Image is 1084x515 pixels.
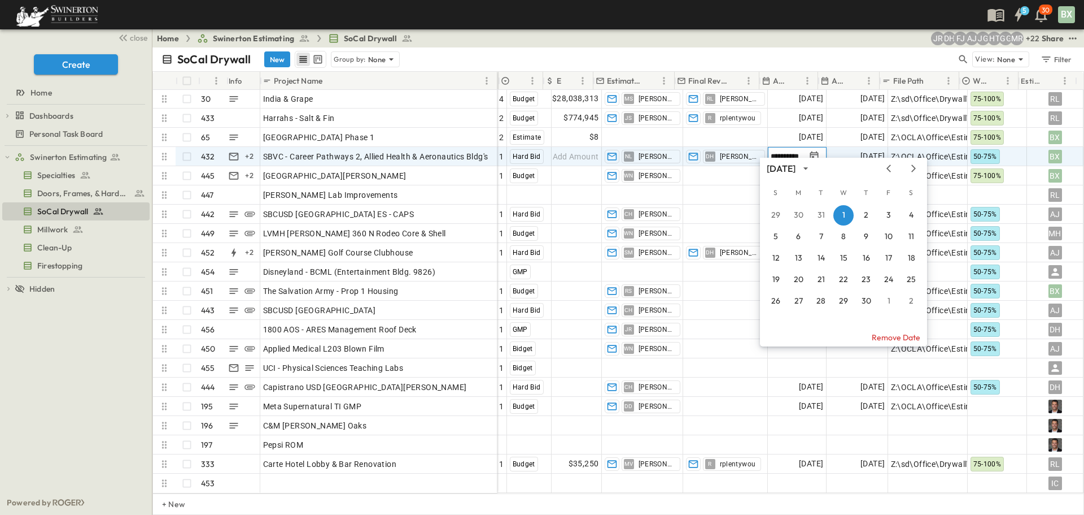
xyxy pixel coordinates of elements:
[862,74,876,88] button: Menu
[856,291,876,311] button: 30
[1048,169,1062,183] div: BX
[263,362,404,374] span: UCI - Physical Sciences Teaching Labs
[973,249,997,257] span: 50-75%
[1022,6,1026,15] h6: 5
[850,75,862,87] button: Sort
[201,132,210,143] p: 65
[201,343,216,354] p: 450
[263,382,467,393] span: Capistrano USD [GEOGRAPHIC_DATA][PERSON_NAME]
[1026,33,1037,44] p: + 22
[720,152,760,161] span: [PERSON_NAME]
[263,324,417,335] span: 1800 AOS - ARES Management Roof Deck
[856,205,876,226] button: 2
[973,133,1002,141] span: 75-100%
[513,403,535,410] span: Budget
[213,33,294,44] span: Swinerton Estimating
[2,148,150,166] div: Swinerton Estimatingtest
[263,132,375,143] span: [GEOGRAPHIC_DATA] Phase 1
[856,270,876,290] button: 23
[201,189,214,201] p: 447
[499,112,504,124] span: 2
[607,75,642,86] p: Estimate Lead
[766,291,786,311] button: 26
[1001,74,1015,88] button: Menu
[229,65,242,97] div: Info
[499,362,504,374] span: 1
[15,149,147,165] a: Swinerton Estimating
[513,230,535,237] span: Budget
[344,33,397,44] span: SoCal Drywall
[901,248,921,269] button: 18
[2,167,147,183] a: Specialties
[1048,188,1062,202] div: RL
[832,75,847,86] p: Anticipated Finish
[860,400,885,413] span: [DATE]
[513,95,535,103] span: Budget
[973,326,997,334] span: 50-75%
[2,257,150,275] div: Firestoppingtest
[295,51,326,68] div: table view
[639,344,675,353] span: [PERSON_NAME]
[907,164,920,173] button: Next month
[833,205,854,226] button: 1
[811,181,831,204] span: Tuesday
[499,401,504,412] span: 1
[999,32,1012,45] div: Gerrad Gerber (gerrad.gerber@swinerton.com)
[2,220,150,239] div: Millworktest
[226,72,260,90] div: Info
[263,247,413,258] span: [PERSON_NAME] Golf Course Clubhouse
[1048,304,1062,317] div: AJ
[513,345,533,353] span: Bidget
[263,343,384,354] span: Applied Medical L203 Blown Film
[773,75,786,86] p: Anticipated Start
[243,150,256,163] div: + 2
[639,287,675,296] span: [PERSON_NAME]
[2,258,147,274] a: Firestopping
[325,75,337,87] button: Sort
[625,118,632,118] span: JS
[624,387,633,387] span: CH
[201,170,215,181] p: 445
[1048,400,1062,413] img: Profile Picture
[589,131,599,144] span: $8
[878,227,899,247] button: 10
[2,239,150,257] div: Clean-Uptest
[263,93,313,105] span: India & Grape
[513,133,541,141] span: Estimate
[243,246,256,259] div: + 2
[1048,342,1062,356] div: AJ
[1048,284,1062,298] div: BX
[2,222,147,237] a: Millwork
[878,291,899,311] button: 1
[997,54,1015,65] p: None
[860,92,885,105] span: [DATE]
[480,74,493,88] button: Menu
[499,132,504,143] span: 2
[1057,5,1076,24] button: BX
[157,33,179,44] a: Home
[942,74,955,88] button: Menu
[624,214,633,214] span: CH
[334,54,366,65] p: Group by:
[639,383,675,392] span: [PERSON_NAME]
[860,380,885,393] span: [DATE]
[328,33,413,44] a: SoCal Drywall
[2,85,147,101] a: Home
[901,205,921,226] button: 4
[973,210,997,218] span: 50-75%
[833,248,854,269] button: 15
[720,114,756,123] span: rplentywou
[688,75,727,86] p: Final Reviewer
[37,206,88,217] span: SoCal Drywall
[856,248,876,269] button: 16
[34,54,118,75] button: Create
[788,291,808,311] button: 27
[2,166,150,184] div: Specialtiestest
[513,172,535,180] span: Budget
[657,74,671,88] button: Menu
[807,150,821,163] button: Tracking Date Menu
[973,345,997,353] span: 50-75%
[513,268,528,276] span: GMP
